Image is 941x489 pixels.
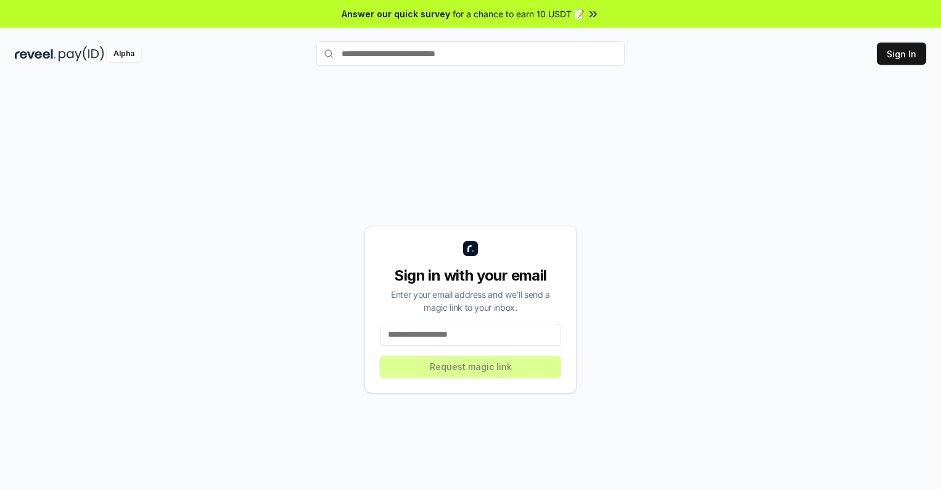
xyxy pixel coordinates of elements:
[463,241,478,256] img: logo_small
[877,43,926,65] button: Sign In
[15,46,56,62] img: reveel_dark
[380,266,561,286] div: Sign in with your email
[342,7,450,20] span: Answer our quick survey
[453,7,585,20] span: for a chance to earn 10 USDT 📝
[380,288,561,314] div: Enter your email address and we’ll send a magic link to your inbox.
[59,46,104,62] img: pay_id
[107,46,141,62] div: Alpha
